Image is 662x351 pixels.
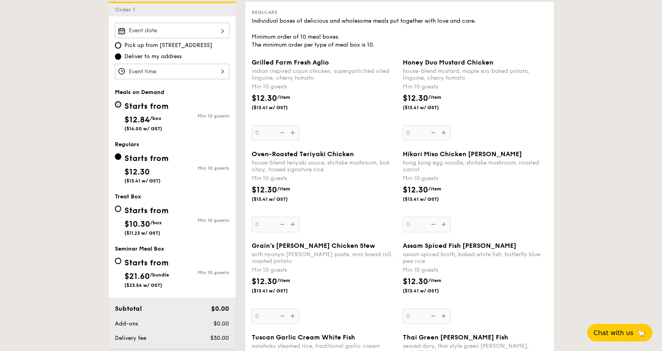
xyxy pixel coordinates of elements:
span: $12.84 [124,115,150,125]
div: Min 10 guests [172,270,229,275]
span: /item [277,94,290,100]
span: ($13.41 w/ GST) [403,196,457,202]
input: Event date [115,23,229,38]
div: Min 10 guests [403,266,547,274]
div: Min 10 guests [172,113,229,119]
input: Pick up from [STREET_ADDRESS] [115,42,121,49]
input: Starts from$12.30($13.41 w/ GST)Min 10 guests [115,153,121,160]
span: ($14.00 w/ GST) [124,126,162,131]
span: Seminar Meal Box [115,245,164,252]
span: Regulars [252,10,277,15]
div: Individual boxes of delicious and wholesome meals put together with love and care. Minimum order ... [252,17,547,49]
span: /item [428,186,441,192]
span: /item [277,186,290,192]
span: ($11.23 w/ GST) [124,230,160,236]
span: $30.00 [210,335,229,341]
div: with nyonya [PERSON_NAME] paste, mini bread roll, roasted potato [252,251,396,265]
span: Add-ons [115,320,138,327]
span: Grain's [PERSON_NAME] Chicken Stew [252,242,375,249]
span: $12.30 [124,167,150,177]
span: Order 1 [115,6,138,13]
span: /box [150,116,161,121]
span: $12.30 [252,185,277,195]
div: Starts from [124,205,169,217]
div: Min 10 guests [403,175,547,182]
div: Min 10 guests [172,218,229,223]
span: 🦙 [637,328,646,337]
span: Delivery fee [115,335,146,341]
span: ($13.41 w/ GST) [252,288,306,294]
span: Pick up from [STREET_ADDRESS] [124,41,212,49]
span: $21.60 [124,272,150,281]
span: ($13.41 w/ GST) [124,178,161,184]
span: /item [428,278,441,283]
span: Meals on Demand [115,89,164,96]
div: Min 10 guests [172,165,229,171]
span: Subtotal [115,305,142,312]
span: $10.30 [124,220,150,229]
input: Starts from$21.60/bundle($23.54 w/ GST)Min 10 guests [115,258,121,264]
span: ($13.41 w/ GST) [403,104,457,111]
button: Chat with us🦙 [587,324,652,341]
span: Deliver to my address [124,53,182,61]
span: Tuscan Garlic Cream White Fish [252,333,355,341]
div: Min 10 guests [252,83,396,91]
span: /item [277,278,290,283]
span: $12.30 [403,277,428,286]
div: Min 10 guests [403,83,547,91]
input: Starts from$12.84/box($14.00 w/ GST)Min 10 guests [115,101,121,108]
span: /item [428,94,441,100]
input: Event time [115,64,229,79]
span: Grilled Farm Fresh Aglio [252,59,329,66]
div: Min 10 guests [252,266,396,274]
span: /box [150,220,162,226]
input: Starts from$10.30/box($11.23 w/ GST)Min 10 guests [115,206,121,212]
span: $12.30 [403,185,428,195]
span: ($13.41 w/ GST) [252,196,306,202]
span: Oven-Roasted Teriyaki Chicken [252,150,354,158]
span: ($23.54 w/ GST) [124,282,162,288]
div: hong kong egg noodle, shiitake mushroom, roasted carrot [403,159,547,173]
span: Thai Green [PERSON_NAME] Fish [403,333,508,341]
div: Starts from [124,257,169,269]
span: $12.30 [403,94,428,103]
div: indian inspired cajun chicken, supergarlicfied oiled linguine, cherry tomato [252,68,396,81]
span: ($13.41 w/ GST) [252,104,306,111]
span: $0.00 [214,320,229,327]
div: house-blend mustard, maple soy baked potato, linguine, cherry tomato [403,68,547,81]
div: assam spiced broth, baked white fish, butterfly blue pea rice [403,251,547,265]
span: Honey Duo Mustard Chicken [403,59,493,66]
span: Regulars [115,141,139,148]
span: Treat Box [115,193,141,200]
span: Chat with us [594,329,633,337]
div: Starts from [124,100,169,112]
span: /bundle [150,272,169,278]
div: Starts from [124,153,169,165]
div: house-blend teriyaki sauce, shiitake mushroom, bok choy, tossed signature rice [252,159,396,173]
input: Deliver to my address [115,53,121,60]
span: ($13.41 w/ GST) [403,288,457,294]
span: $0.00 [211,305,229,312]
span: $12.30 [252,94,277,103]
span: Hikari Miso Chicken [PERSON_NAME] [403,150,522,158]
span: Assam Spiced Fish [PERSON_NAME] [403,242,516,249]
span: $12.30 [252,277,277,286]
div: Min 10 guests [252,175,396,182]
